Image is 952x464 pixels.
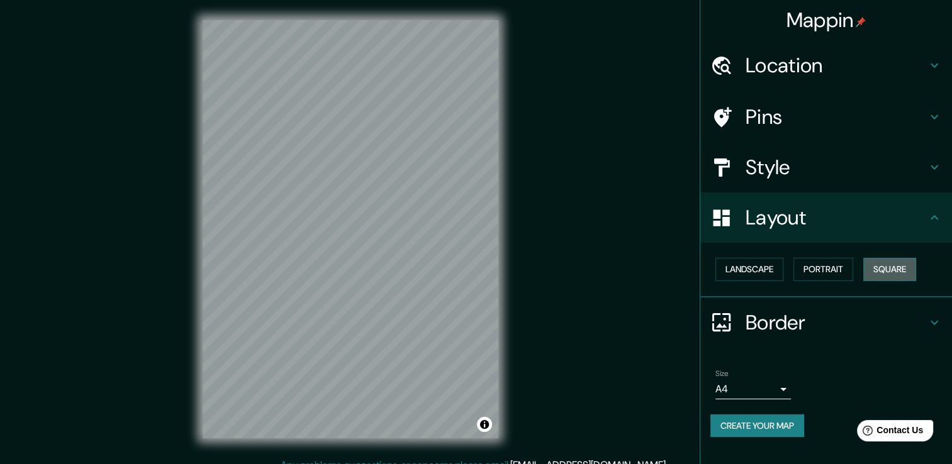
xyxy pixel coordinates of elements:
[700,297,952,348] div: Border
[715,379,791,399] div: A4
[715,258,783,281] button: Landscape
[746,155,927,180] h4: Style
[863,258,916,281] button: Square
[700,142,952,192] div: Style
[700,92,952,142] div: Pins
[700,192,952,243] div: Layout
[793,258,853,281] button: Portrait
[700,40,952,91] div: Location
[746,205,927,230] h4: Layout
[746,53,927,78] h4: Location
[710,414,804,438] button: Create your map
[746,310,927,335] h4: Border
[787,8,866,33] h4: Mappin
[715,368,729,378] label: Size
[477,417,492,432] button: Toggle attribution
[203,20,498,438] canvas: Map
[856,17,866,27] img: pin-icon.png
[840,415,938,450] iframe: Help widget launcher
[746,104,927,130] h4: Pins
